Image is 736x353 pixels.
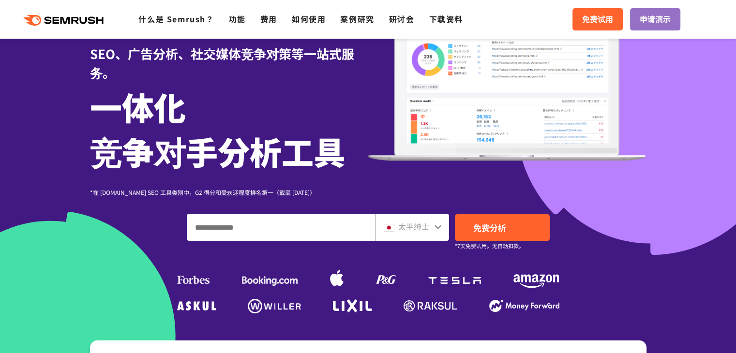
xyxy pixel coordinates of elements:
[398,221,429,232] font: 太平绅士
[138,13,214,25] a: 什么是 Semrush？
[187,214,375,240] input: 输入域名、关键字或 URL
[90,188,315,196] font: *在 [DOMAIN_NAME] SEO 工具类别中，G2 得分和受欢迎程度排名第一（截至 [DATE]）
[90,83,186,130] font: 一体化
[229,13,246,25] a: 功能
[640,13,671,25] font: 申请演示
[630,8,680,30] a: 申请演示
[473,221,506,234] font: 免费分析
[389,13,415,25] a: 研讨会
[340,13,374,25] a: 案例研究
[429,13,463,25] a: 下载资料
[90,128,345,174] font: 竞争对手分析工具
[582,13,613,25] font: 免费试用
[572,8,623,30] a: 免费试用
[260,13,277,25] a: 费用
[455,242,524,250] font: *7天免费试用。无自动扣款。
[455,214,550,241] a: 免费分析
[90,44,354,81] font: SEO、广告分析、社交媒体竞争对策等一站式服务。
[292,13,326,25] a: 如何使用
